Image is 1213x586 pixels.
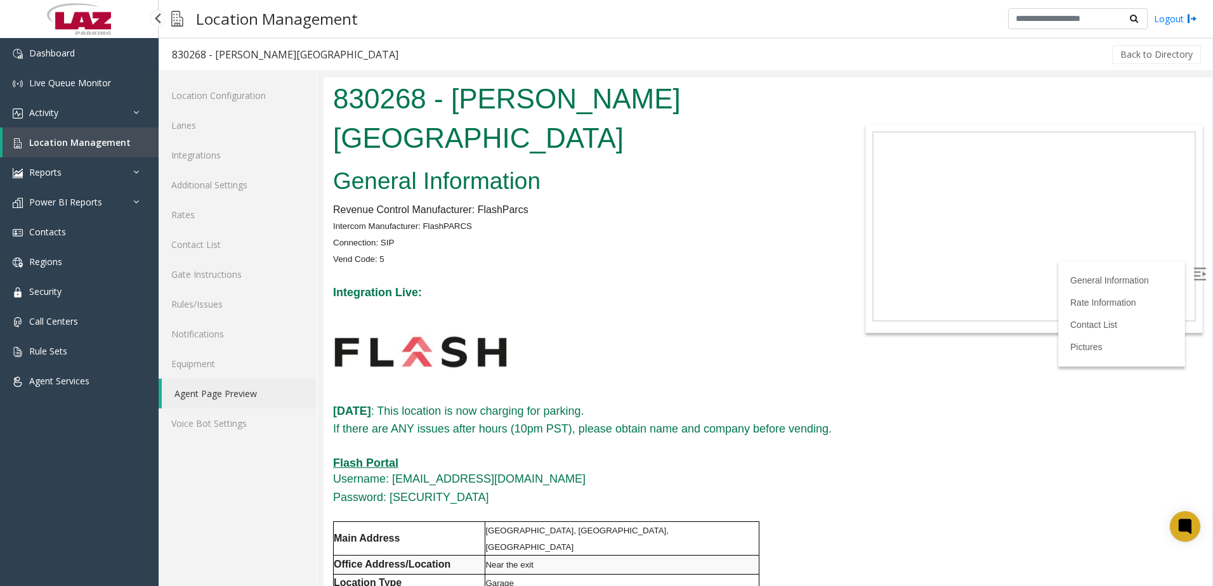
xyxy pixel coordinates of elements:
[10,144,148,153] span: Intercom Manufacturer: FlashPARCS
[10,88,509,120] h2: General Information
[159,408,317,438] a: Voice Bot Settings
[159,230,317,259] a: Contact List
[870,190,882,203] img: Open/Close Sidebar Menu
[10,327,48,340] b: [DATE]
[13,168,23,178] img: 'icon'
[162,483,210,492] span: Near the exit
[159,349,317,379] a: Equipment
[10,127,205,138] span: Revenue Control Manufacturer: FlashParcs
[159,140,317,170] a: Integrations
[159,259,317,289] a: Gate Instructions
[29,107,58,119] span: Activity
[29,256,62,268] span: Regions
[13,317,23,327] img: 'icon'
[13,377,23,387] img: 'icon'
[10,209,98,221] b: Integration Live:
[172,46,398,63] div: 830268 - [PERSON_NAME][GEOGRAPHIC_DATA]
[10,327,261,340] span: : This location is now charging for parking.
[3,127,159,157] a: Location Management
[162,448,345,474] span: [GEOGRAPHIC_DATA], [GEOGRAPHIC_DATA], [GEOGRAPHIC_DATA]
[29,285,62,297] span: Security
[10,455,76,466] b: Main Address
[1112,45,1201,64] button: Back to Directory
[747,198,825,208] a: General Information
[159,319,317,349] a: Notifications
[10,2,509,80] h1: 830268 - [PERSON_NAME][GEOGRAPHIC_DATA]
[29,136,131,148] span: Location Management
[13,79,23,89] img: 'icon'
[1187,12,1197,25] img: logout
[159,170,317,200] a: Additional Settings
[190,3,364,34] h3: Location Management
[159,200,317,230] a: Rates
[159,81,317,110] a: Location Configuration
[10,379,75,392] u: Flash Portal
[162,501,190,511] span: Garage
[29,226,66,238] span: Contacts
[13,138,23,148] img: 'icon'
[13,108,23,119] img: 'icon'
[171,3,183,34] img: pageIcon
[29,345,67,357] span: Rule Sets
[13,49,23,59] img: 'icon'
[29,166,62,178] span: Reports
[10,481,130,492] b: Office Address/Location
[747,264,779,275] a: Pictures
[10,177,61,186] span: Vend Code: 5
[29,47,75,59] span: Dashboard
[159,289,317,319] a: Rules/Issues
[29,375,89,387] span: Agent Services
[10,500,78,511] b: Location Type
[10,345,508,358] span: If there are ANY issues after hours (10pm PST), please obtain name and company before vending.
[13,198,23,208] img: 'icon'
[13,257,23,268] img: 'icon'
[29,196,102,208] span: Power BI Reports
[162,379,317,408] a: Agent Page Preview
[10,225,185,323] img: 75c0b7b0c3764194a5db0ca574248150.jpg
[29,77,111,89] span: Live Queue Monitor
[13,347,23,357] img: 'icon'
[13,287,23,297] img: 'icon'
[747,242,794,252] a: Contact List
[10,378,509,410] h5: Username: [EMAIL_ADDRESS][DOMAIN_NAME]
[159,110,317,140] a: Lanes
[13,228,23,238] img: 'icon'
[10,160,70,170] span: Connection: SIP
[29,315,78,327] span: Call Centers
[747,220,813,230] a: Rate Information
[10,412,509,428] h5: Password: [SECURITY_DATA]
[1154,12,1197,25] a: Logout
